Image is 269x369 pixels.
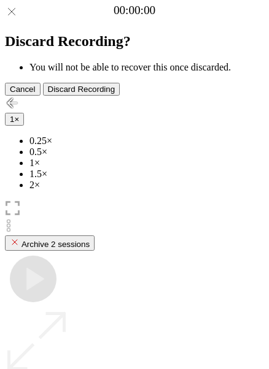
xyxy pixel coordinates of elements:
li: 2× [29,180,264,191]
li: 0.5× [29,146,264,158]
li: 1.5× [29,169,264,180]
li: You will not be able to recover this once discarded. [29,62,264,73]
button: Cancel [5,83,41,96]
li: 1× [29,158,264,169]
div: Archive 2 sessions [10,237,90,249]
li: 0.25× [29,135,264,146]
button: Archive 2 sessions [5,235,95,251]
button: Discard Recording [43,83,120,96]
a: 00:00:00 [114,4,155,17]
h2: Discard Recording? [5,33,264,50]
button: 1× [5,113,24,126]
span: 1 [10,115,14,124]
